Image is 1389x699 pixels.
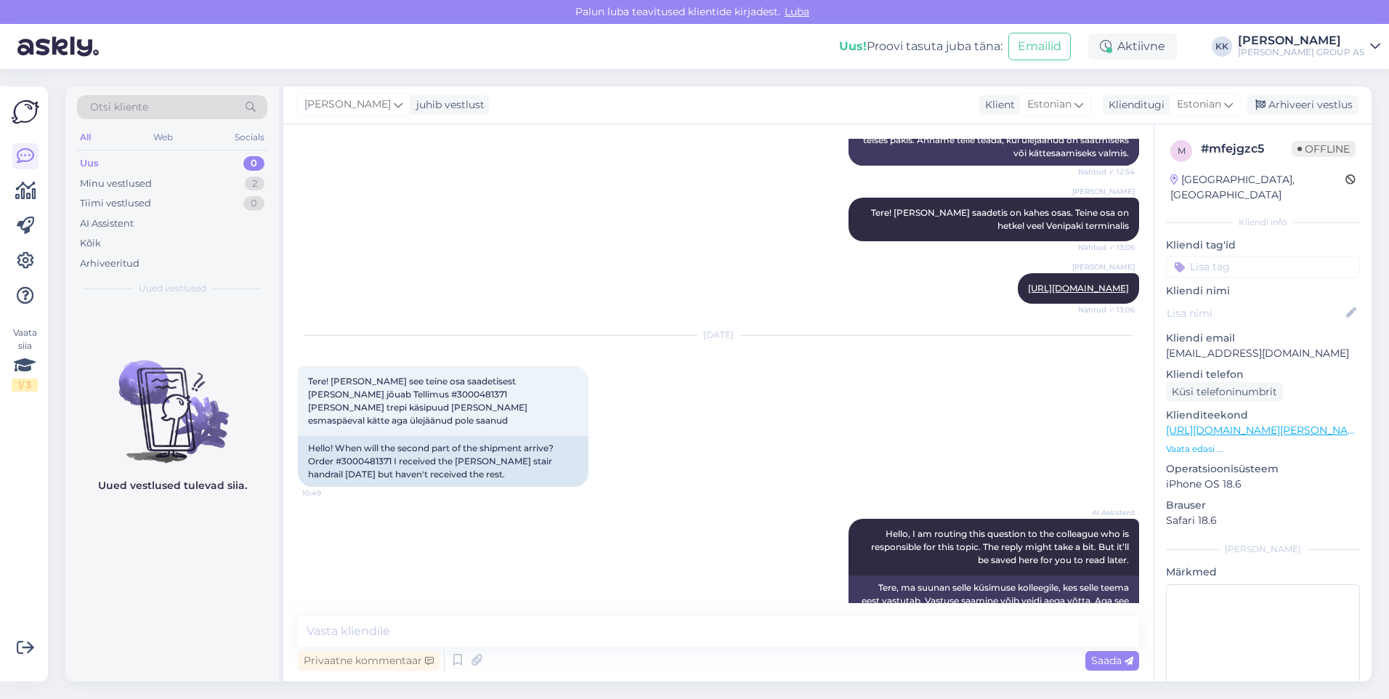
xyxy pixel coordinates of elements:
div: All [77,128,94,147]
span: 10:49 [302,488,357,498]
div: Uus [80,156,99,171]
div: [GEOGRAPHIC_DATA], [GEOGRAPHIC_DATA] [1170,172,1345,203]
div: # mfejgzc5 [1201,140,1292,158]
span: Estonian [1027,97,1072,113]
p: iPhone OS 18.6 [1166,477,1360,492]
div: 2 [245,177,264,191]
div: Kliendi info [1166,216,1360,229]
a: [URL][DOMAIN_NAME] [1028,283,1129,294]
b: Uus! [839,39,867,53]
input: Lisa nimi [1167,305,1343,321]
div: [PERSON_NAME] GROUP AS [1238,47,1364,58]
span: [PERSON_NAME] [1072,262,1135,272]
span: Nähtud ✓ 13:06 [1078,242,1135,253]
div: [DATE] [298,328,1139,342]
p: Operatsioonisüsteem [1166,461,1360,477]
div: Hello! When will the second part of the shipment arrive? Order #3000481371 I received the [PERSON... [298,436,588,487]
p: Brauser [1166,498,1360,513]
div: Arhiveeritud [80,256,139,271]
p: [EMAIL_ADDRESS][DOMAIN_NAME] [1166,346,1360,361]
div: AI Assistent [80,217,134,231]
div: Vaata siia [12,326,38,392]
div: Minu vestlused [80,177,152,191]
input: Lisa tag [1166,256,1360,278]
p: Kliendi tag'id [1166,238,1360,253]
span: Nähtud ✓ 13:06 [1078,304,1135,315]
p: Vaata edasi ... [1166,443,1360,456]
p: Kliendi telefon [1166,367,1360,382]
p: Kliendi nimi [1166,283,1360,299]
p: Klienditeekond [1166,408,1360,423]
p: Märkmed [1166,565,1360,580]
div: Klient [979,97,1015,113]
img: Askly Logo [12,98,39,126]
div: Proovi tasuta juba täna: [839,38,1003,55]
div: Aktiivne [1088,33,1177,60]
div: Web [150,128,176,147]
span: Saada [1091,654,1133,667]
div: Kõik [80,236,101,251]
div: Küsi telefoninumbrit [1166,382,1283,402]
span: Luba [780,5,814,18]
div: Tiimi vestlused [80,196,151,211]
div: Socials [232,128,267,147]
span: Otsi kliente [90,100,148,115]
p: Safari 18.6 [1166,513,1360,528]
span: [PERSON_NAME] [304,97,391,113]
span: AI Assistent [1080,507,1135,518]
div: KK [1212,36,1232,57]
span: Uued vestlused [139,282,206,295]
span: Nähtud ✓ 12:54 [1078,166,1135,177]
div: 1 / 3 [12,379,38,392]
a: [PERSON_NAME][PERSON_NAME] GROUP AS [1238,35,1380,58]
span: Estonian [1177,97,1221,113]
button: Emailid [1008,33,1071,60]
a: [URL][DOMAIN_NAME][PERSON_NAME] [1166,424,1366,437]
div: juhib vestlust [410,97,485,113]
div: Klienditugi [1103,97,1165,113]
div: Arhiveeri vestlus [1247,95,1358,115]
p: Kliendi email [1166,331,1360,346]
span: Tere! [PERSON_NAME] see teine osa saadetisest [PERSON_NAME] jõuab Tellimus #3000481371 [PERSON_NA... [308,376,530,426]
img: No chats [65,334,279,465]
div: [PERSON_NAME] [1166,543,1360,556]
div: Tere, ma suunan selle küsimuse kolleegile, kes selle teema eest vastutab. Vastuse saamine võib ve... [849,575,1139,626]
span: Tere! [PERSON_NAME] saadetis on kahes osas. Teine osa on hetkel veel Venipaki terminalis [871,207,1131,231]
div: Privaatne kommentaar [298,651,440,671]
div: 0 [243,156,264,171]
span: Offline [1292,141,1356,157]
div: 0 [243,196,264,211]
span: Hello, I am routing this question to the colleague who is responsible for this topic. The reply m... [871,528,1131,565]
div: [PERSON_NAME] [1238,35,1364,47]
p: Uued vestlused tulevad siia. [98,478,247,493]
span: [PERSON_NAME] [1072,186,1135,197]
span: m [1178,145,1186,156]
